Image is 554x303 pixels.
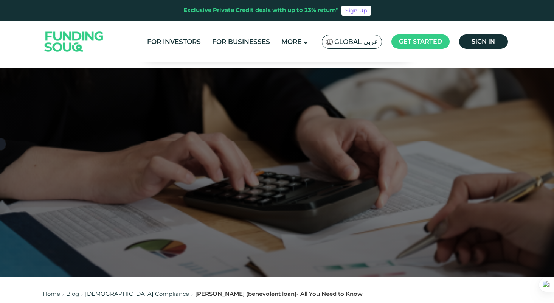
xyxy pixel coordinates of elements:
[183,6,338,15] div: Exclusive Private Credit deals with up to 23% return*
[210,36,272,48] a: For Businesses
[145,36,203,48] a: For Investors
[66,290,79,297] a: Blog
[85,290,189,297] a: [DEMOGRAPHIC_DATA] Compliance
[43,290,60,297] a: Home
[334,37,378,46] span: Global عربي
[341,6,371,16] a: Sign Up
[195,290,363,298] div: [PERSON_NAME] (benevolent loan)- All You Need to Know
[281,38,301,45] span: More
[472,38,495,45] span: Sign in
[399,38,442,45] span: Get started
[326,39,333,45] img: SA Flag
[37,23,111,61] img: Logo
[459,34,508,49] a: Sign in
